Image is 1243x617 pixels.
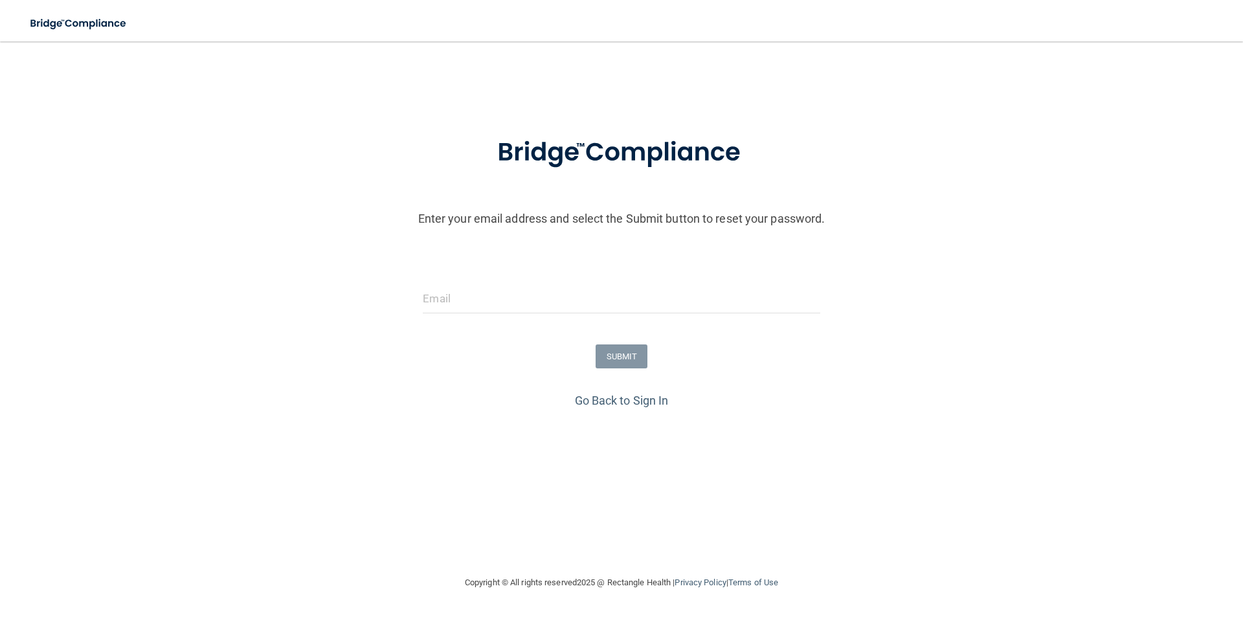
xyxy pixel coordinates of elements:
[471,119,772,186] img: bridge_compliance_login_screen.278c3ca4.svg
[423,284,820,313] input: Email
[596,344,648,368] button: SUBMIT
[728,578,778,587] a: Terms of Use
[675,578,726,587] a: Privacy Policy
[385,562,858,603] div: Copyright © All rights reserved 2025 @ Rectangle Health | |
[575,394,669,407] a: Go Back to Sign In
[19,10,139,37] img: bridge_compliance_login_screen.278c3ca4.svg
